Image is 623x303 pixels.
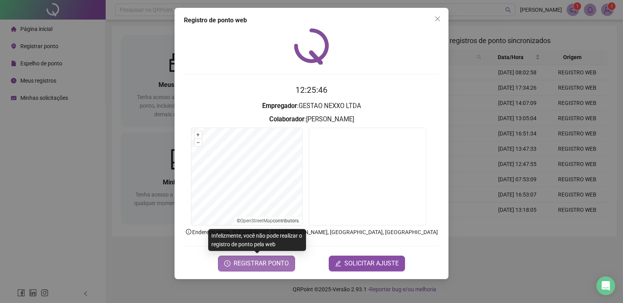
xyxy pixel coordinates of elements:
[434,16,441,22] span: close
[294,28,329,65] img: QRPoint
[184,228,439,236] p: Endereço aprox. : [GEOGRAPHIC_DATA][PERSON_NAME], [GEOGRAPHIC_DATA], [GEOGRAPHIC_DATA]
[240,218,273,224] a: OpenStreetMap
[344,259,399,268] span: SOLICITAR AJUSTE
[184,114,439,124] h3: : [PERSON_NAME]
[262,102,297,110] strong: Empregador
[234,259,289,268] span: REGISTRAR PONTO
[335,260,341,267] span: edit
[185,228,192,235] span: info-circle
[237,218,300,224] li: © contributors.
[329,256,405,271] button: editSOLICITAR AJUSTE
[295,85,328,95] time: 12:25:46
[194,131,202,139] button: +
[184,101,439,111] h3: : GESTAO NEXXO LTDA
[184,16,439,25] div: Registro de ponto web
[208,229,306,251] div: Infelizmente, você não pode realizar o registro de ponto pela web
[269,115,304,123] strong: Colaborador
[431,13,444,25] button: Close
[218,256,295,271] button: REGISTRAR PONTO
[194,139,202,146] button: –
[224,260,230,267] span: clock-circle
[596,276,615,295] div: Open Intercom Messenger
